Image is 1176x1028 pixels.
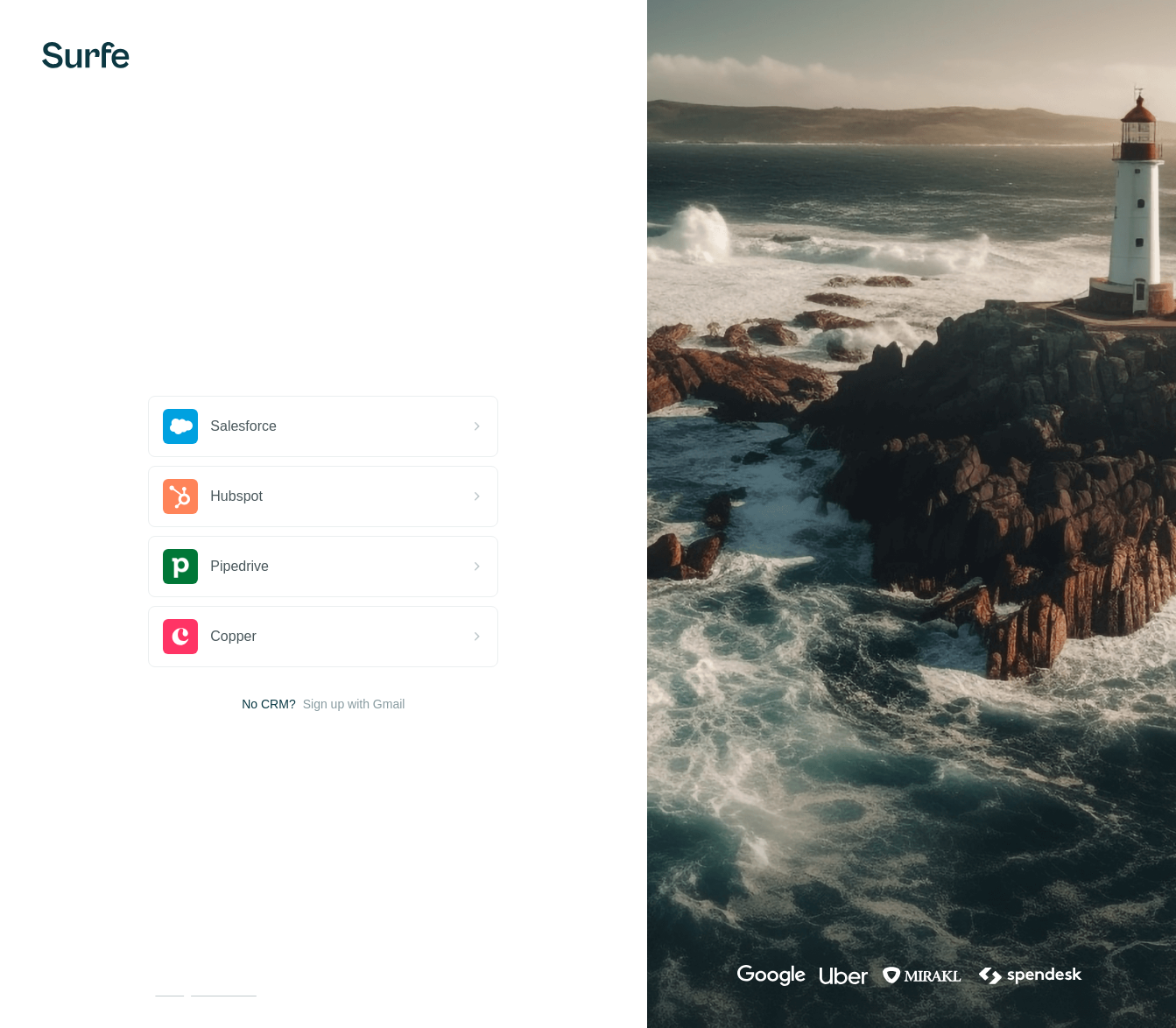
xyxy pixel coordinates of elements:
img: salesforce's logo [163,409,198,444]
img: hubspot's logo [163,479,198,514]
img: pipedrive's logo [163,549,198,584]
a: Privacy Policy [191,985,257,997]
img: google's logo [737,965,806,986]
img: mirakl's logo [882,965,962,986]
img: spendesk's logo [976,965,1085,986]
img: copper's logo [163,619,198,654]
img: uber's logo [820,965,868,986]
button: Sign up with Gmail [303,695,405,713]
img: Surfe's logo [42,42,130,68]
span: Copper [210,626,256,647]
p: Sign in with your existing Surfe account if you have one. [172,350,475,368]
span: No CRM? [242,695,295,713]
span: Pipedrive [210,556,269,577]
h1: Let’s get started! [148,315,498,343]
p: Trusted by [887,940,936,956]
span: By signing up, I agree to & [42,983,257,999]
span: Hubspot [210,486,263,507]
span: Salesforce [210,416,277,437]
a: Terms [155,985,184,997]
